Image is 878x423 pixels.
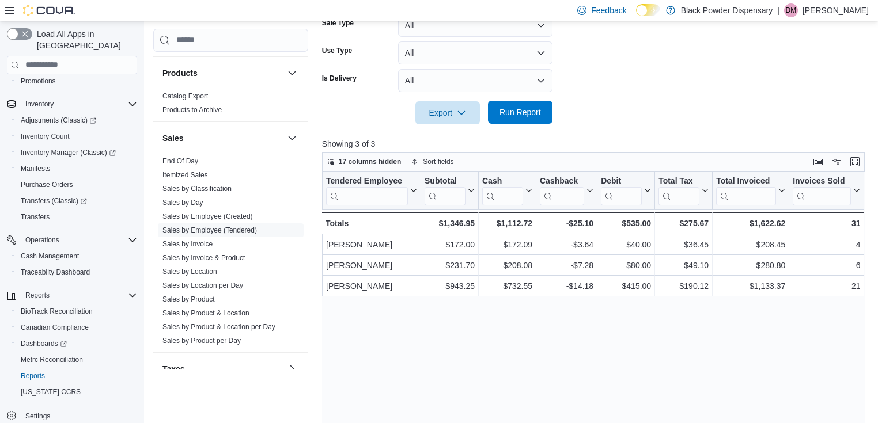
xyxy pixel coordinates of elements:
span: Inventory Manager (Classic) [21,148,116,157]
span: Sales by Product & Location per Day [162,322,275,331]
a: Sales by Product & Location [162,309,249,317]
span: Manifests [21,164,50,173]
div: Total Tax [658,176,699,205]
a: Inventory Count [16,129,74,143]
a: Manifests [16,162,55,176]
div: $415.00 [601,279,651,293]
button: Total Invoiced [716,176,785,205]
span: Adjustments (Classic) [21,116,96,125]
span: Export [422,101,473,124]
button: Products [285,66,299,80]
span: Feedback [591,5,626,16]
span: Inventory Count [21,132,70,141]
button: Export [415,101,480,124]
span: Inventory [21,97,137,111]
span: Sort fields [423,157,453,166]
span: BioTrack Reconciliation [16,304,137,318]
span: Itemized Sales [162,170,208,180]
span: Products to Archive [162,105,222,115]
button: Invoices Sold [793,176,860,205]
div: Daniel Mulcahy [784,3,798,17]
button: Reports [21,288,54,302]
div: $172.09 [482,238,532,251]
span: Washington CCRS [16,385,137,399]
a: Sales by Product per Day [162,337,241,345]
div: $190.12 [658,279,709,293]
button: Operations [21,233,64,247]
button: Sales [162,132,283,144]
span: Settings [25,411,50,421]
span: Sales by Classification [162,184,232,193]
button: Products [162,67,283,79]
span: Cash Management [16,249,137,263]
span: Transfers [16,210,137,224]
a: Itemized Sales [162,171,208,179]
div: Tendered Employee [326,176,408,205]
span: DM [786,3,797,17]
a: Dashboards [16,337,71,350]
a: End Of Day [162,157,198,165]
span: End Of Day [162,157,198,166]
a: Metrc Reconciliation [16,353,88,367]
span: Sales by Product per Day [162,336,241,345]
a: Catalog Export [162,92,208,100]
button: Reports [2,287,142,303]
div: [PERSON_NAME] [326,238,417,251]
span: Sales by Product & Location [162,308,249,318]
span: Transfers (Classic) [16,194,137,208]
button: Sales [285,131,299,145]
img: Cova [23,5,75,16]
p: [PERSON_NAME] [803,3,869,17]
div: Cash [482,176,523,205]
input: Dark Mode [636,4,660,16]
span: Metrc Reconciliation [21,355,83,364]
span: Sales by Employee (Created) [162,212,253,221]
a: Sales by Classification [162,185,232,193]
button: Taxes [285,362,299,376]
span: Metrc Reconciliation [16,353,137,367]
a: Cash Management [16,249,84,263]
div: 31 [793,216,860,230]
button: Enter fullscreen [848,155,862,169]
a: Sales by Product [162,295,215,303]
div: Total Tax [658,176,699,186]
a: Sales by Employee (Created) [162,212,253,220]
div: Total Invoiced [716,176,776,186]
button: Inventory [2,96,142,112]
span: Promotions [16,74,137,88]
span: Transfers [21,212,50,222]
a: Transfers [16,210,54,224]
span: Purchase Orders [21,180,73,189]
div: Total Invoiced [716,176,776,205]
button: Cash [482,176,532,205]
div: 21 [793,279,860,293]
span: Sales by Day [162,198,203,207]
label: Use Type [322,46,352,55]
div: [PERSON_NAME] [326,279,417,293]
span: Sales by Employee (Tendered) [162,226,257,235]
a: Reports [16,369,50,383]
div: Invoices Sold [793,176,851,186]
a: Transfers (Classic) [12,193,142,209]
a: Sales by Product & Location per Day [162,323,275,331]
div: $280.80 [716,258,785,272]
a: Sales by Location [162,268,217,276]
div: $40.00 [601,238,651,251]
h3: Sales [162,132,184,144]
span: Run Report [499,106,541,118]
button: Promotions [12,73,142,89]
span: Inventory Manager (Classic) [16,146,137,159]
button: Tendered Employee [326,176,417,205]
span: [US_STATE] CCRS [21,387,81,397]
span: Catalog Export [162,92,208,101]
button: Manifests [12,161,142,177]
a: Canadian Compliance [16,321,93,334]
button: Inventory [21,97,58,111]
span: Inventory Count [16,129,137,143]
div: $49.10 [658,258,709,272]
div: Debit [601,176,642,205]
a: Sales by Invoice [162,240,213,248]
button: Metrc Reconciliation [12,352,142,368]
div: Cashback [540,176,584,186]
div: Products [153,89,308,121]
